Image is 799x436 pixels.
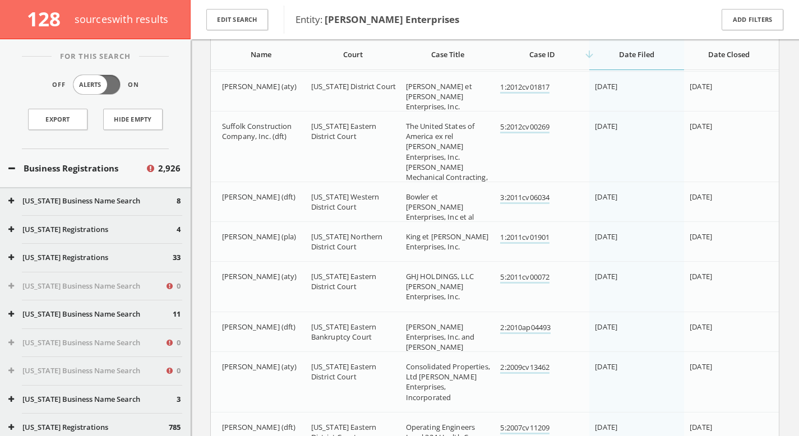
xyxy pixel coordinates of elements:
[52,51,139,62] span: For This Search
[406,81,472,112] span: [PERSON_NAME] et [PERSON_NAME] Enterprises, Inc.
[295,13,459,26] span: Entity:
[406,322,475,352] span: [PERSON_NAME] Enterprises, Inc. and [PERSON_NAME]
[595,81,617,91] span: [DATE]
[690,361,712,372] span: [DATE]
[595,361,617,372] span: [DATE]
[406,271,474,302] span: GHJ HOLDINGS, LLC [PERSON_NAME] Enterprises, Inc.
[311,192,379,212] span: [US_STATE] Western District Court
[690,231,712,242] span: [DATE]
[343,49,363,59] span: Court
[177,365,181,377] span: 0
[8,162,145,175] button: Business Registrations
[619,49,654,59] span: Date Filed
[177,281,181,292] span: 0
[173,309,181,320] span: 11
[406,192,474,222] span: Bowler et [PERSON_NAME] Enterprises, Inc et al
[158,162,181,175] span: 2,926
[595,231,617,242] span: [DATE]
[311,361,376,382] span: [US_STATE] Eastern District Court
[690,422,712,432] span: [DATE]
[595,422,617,432] span: [DATE]
[177,196,181,207] span: 8
[173,252,181,263] span: 33
[8,281,165,292] button: [US_STATE] Business Name Search
[8,252,173,263] button: [US_STATE] Registrations
[28,109,87,130] a: Export
[500,322,551,334] a: 2:2010ap04493
[222,271,297,281] span: [PERSON_NAME] (aty)
[8,365,165,377] button: [US_STATE] Business Name Search
[500,232,549,244] a: 1:2011cv01901
[431,49,464,59] span: Case Title
[8,309,173,320] button: [US_STATE] Business Name Search
[529,49,555,59] span: Case ID
[311,121,376,141] span: [US_STATE] Eastern District Court
[222,81,297,91] span: [PERSON_NAME] (aty)
[325,13,459,26] b: [PERSON_NAME] Enterprises
[708,49,750,59] span: Date Closed
[595,192,617,202] span: [DATE]
[222,231,296,242] span: [PERSON_NAME] (pla)
[103,109,163,130] button: Hide Empty
[690,271,712,281] span: [DATE]
[206,9,268,31] button: Edit Search
[406,121,488,192] span: The United States of America ex rel [PERSON_NAME] Enterprises, Inc. [PERSON_NAME] Mechanical Cont...
[8,196,177,207] button: [US_STATE] Business Name Search
[500,423,549,434] a: 5:2007cv11209
[595,322,617,332] span: [DATE]
[8,394,177,405] button: [US_STATE] Business Name Search
[595,121,617,131] span: [DATE]
[500,82,549,94] a: 1:2012cv01817
[500,192,549,204] a: 3:2011cv06034
[8,337,165,349] button: [US_STATE] Business Name Search
[177,224,181,235] span: 4
[500,122,549,133] a: 5:2012cv00269
[406,231,489,252] span: King et [PERSON_NAME] Enterprises, Inc.
[222,322,295,332] span: [PERSON_NAME] (dft)
[177,394,181,405] span: 3
[311,231,382,252] span: [US_STATE] Northern District Court
[311,322,376,342] span: [US_STATE] Eastern Bankruptcy Court
[8,224,177,235] button: [US_STATE] Registrations
[500,362,549,374] a: 2:2009cv13462
[690,81,712,91] span: [DATE]
[177,337,181,349] span: 0
[722,9,783,31] button: Add Filters
[222,361,297,372] span: [PERSON_NAME] (aty)
[222,422,295,432] span: [PERSON_NAME] (dft)
[8,422,169,433] button: [US_STATE] Registrations
[311,81,396,91] span: [US_STATE] District Court
[27,6,70,32] span: 128
[222,121,292,141] span: Suffolk Construction Company, Inc. (dft)
[169,422,181,433] span: 785
[251,49,271,59] span: Name
[690,192,712,202] span: [DATE]
[584,49,595,60] i: arrow_downward
[75,12,169,26] span: source s with results
[500,272,549,284] a: 5:2011cv00072
[222,192,295,202] span: [PERSON_NAME] (dft)
[406,361,490,402] span: Consolidated Properties, Ltd [PERSON_NAME] Enterprises, Incorporated
[690,121,712,131] span: [DATE]
[128,80,139,90] span: On
[311,271,376,291] span: [US_STATE] Eastern District Court
[52,80,66,90] span: Off
[595,271,617,281] span: [DATE]
[690,322,712,332] span: [DATE]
